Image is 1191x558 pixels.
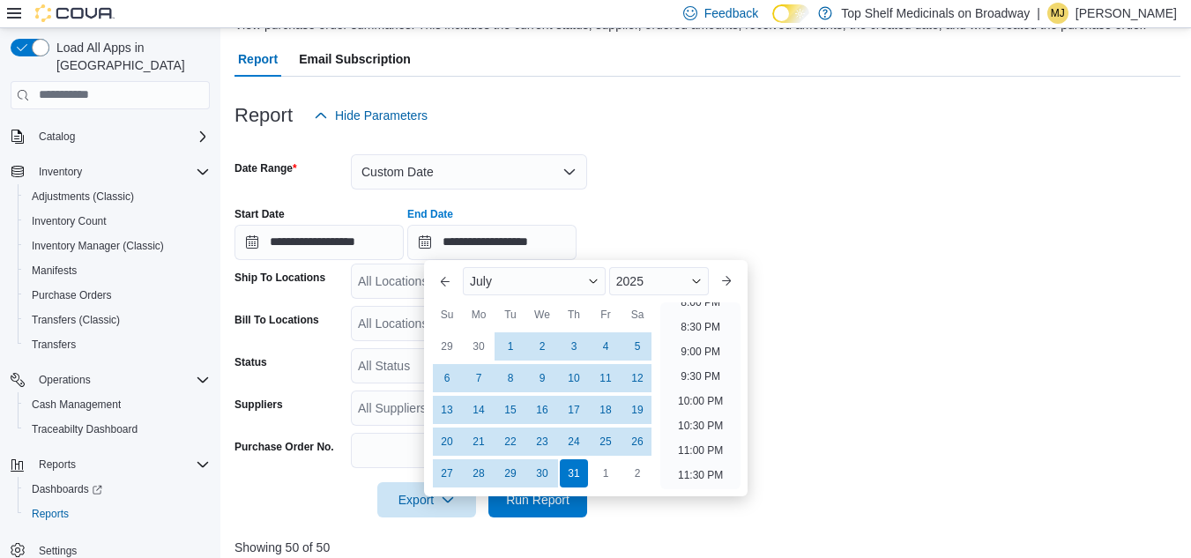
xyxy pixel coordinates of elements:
[234,271,325,285] label: Ship To Locations
[528,428,556,456] div: day-23
[39,165,82,179] span: Inventory
[674,341,727,362] li: 9:00 PM
[32,369,210,391] span: Operations
[465,332,493,361] div: day-30
[528,396,556,424] div: day-16
[433,332,461,361] div: day-29
[39,544,77,558] span: Settings
[1076,3,1177,24] p: [PERSON_NAME]
[39,458,76,472] span: Reports
[660,302,741,489] ul: Time
[49,39,210,74] span: Load All Apps in [GEOGRAPHIC_DATA]
[234,207,285,221] label: Start Date
[234,161,297,175] label: Date Range
[433,364,461,392] div: day-6
[351,154,587,190] button: Custom Date
[470,274,492,288] span: July
[671,440,730,461] li: 11:00 PM
[32,398,121,412] span: Cash Management
[496,396,525,424] div: day-15
[465,301,493,329] div: Mo
[25,211,210,232] span: Inventory Count
[234,539,1180,556] p: Showing 50 of 50
[25,394,210,415] span: Cash Management
[32,454,210,475] span: Reports
[1047,3,1068,24] div: Melisa Johnson
[32,338,76,352] span: Transfers
[25,260,84,281] a: Manifests
[592,459,620,487] div: day-1
[592,332,620,361] div: day-4
[32,190,134,204] span: Adjustments (Classic)
[32,214,107,228] span: Inventory Count
[32,239,164,253] span: Inventory Manager (Classic)
[465,364,493,392] div: day-7
[772,4,809,23] input: Dark Mode
[496,332,525,361] div: day-1
[18,392,217,417] button: Cash Management
[25,260,210,281] span: Manifests
[623,428,651,456] div: day-26
[841,3,1030,24] p: Top Shelf Medicinals on Broadway
[32,369,98,391] button: Operations
[4,124,217,149] button: Catalog
[18,332,217,357] button: Transfers
[528,332,556,361] div: day-2
[25,309,210,331] span: Transfers (Classic)
[592,301,620,329] div: Fr
[623,332,651,361] div: day-5
[18,283,217,308] button: Purchase Orders
[25,235,210,257] span: Inventory Manager (Classic)
[496,364,525,392] div: day-8
[609,267,710,295] div: Button. Open the year selector. 2025 is currently selected.
[704,4,758,22] span: Feedback
[772,23,773,24] span: Dark Mode
[560,364,588,392] div: day-10
[32,264,77,278] span: Manifests
[32,507,69,521] span: Reports
[25,211,114,232] a: Inventory Count
[238,41,278,77] span: Report
[18,502,217,526] button: Reports
[671,415,730,436] li: 10:30 PM
[712,267,741,295] button: Next month
[25,394,128,415] a: Cash Management
[465,396,493,424] div: day-14
[25,186,210,207] span: Adjustments (Classic)
[496,459,525,487] div: day-29
[32,482,102,496] span: Dashboards
[25,334,83,355] a: Transfers
[560,301,588,329] div: Th
[18,209,217,234] button: Inventory Count
[4,368,217,392] button: Operations
[25,334,210,355] span: Transfers
[465,428,493,456] div: day-21
[32,313,120,327] span: Transfers (Classic)
[234,225,404,260] input: Press the down key to open a popover containing a calendar.
[299,41,411,77] span: Email Subscription
[25,419,210,440] span: Traceabilty Dashboard
[18,184,217,209] button: Adjustments (Classic)
[560,396,588,424] div: day-17
[32,454,83,475] button: Reports
[433,428,461,456] div: day-20
[592,396,620,424] div: day-18
[234,398,283,412] label: Suppliers
[25,235,171,257] a: Inventory Manager (Classic)
[18,258,217,283] button: Manifests
[25,503,210,525] span: Reports
[1051,3,1065,24] span: MJ
[623,364,651,392] div: day-12
[18,417,217,442] button: Traceabilty Dashboard
[377,482,476,517] button: Export
[560,428,588,456] div: day-24
[32,161,89,182] button: Inventory
[4,452,217,477] button: Reports
[25,186,141,207] a: Adjustments (Classic)
[674,292,727,313] li: 8:00 PM
[35,4,115,22] img: Cova
[1037,3,1040,24] p: |
[234,313,319,327] label: Bill To Locations
[506,491,569,509] span: Run Report
[431,267,459,295] button: Previous Month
